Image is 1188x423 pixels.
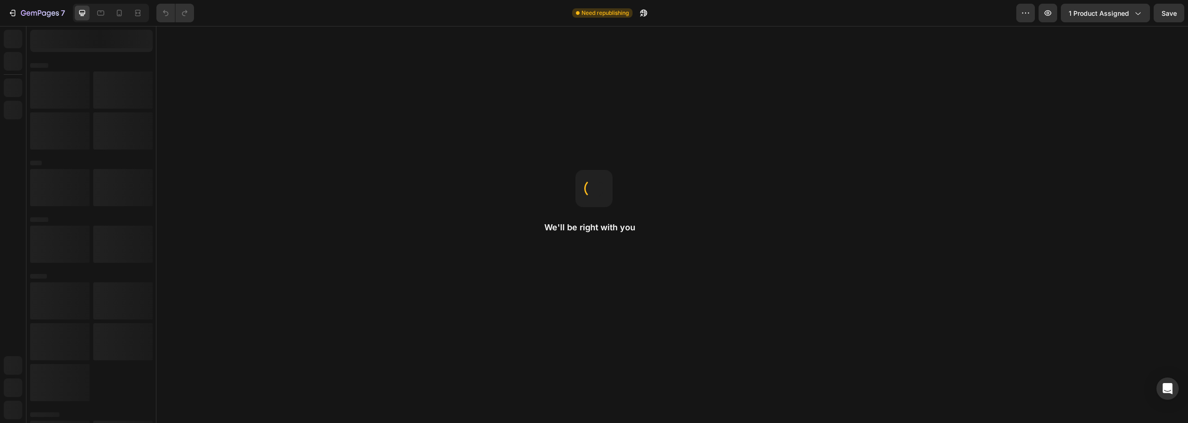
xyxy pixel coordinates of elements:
button: Save [1154,4,1184,22]
div: Open Intercom Messenger [1156,377,1179,400]
button: 1 product assigned [1061,4,1150,22]
p: 7 [61,7,65,19]
span: 1 product assigned [1069,8,1129,18]
span: Save [1162,9,1177,17]
div: Undo/Redo [156,4,194,22]
h2: We'll be right with you [544,222,644,233]
span: Need republishing [581,9,629,17]
button: 7 [4,4,69,22]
